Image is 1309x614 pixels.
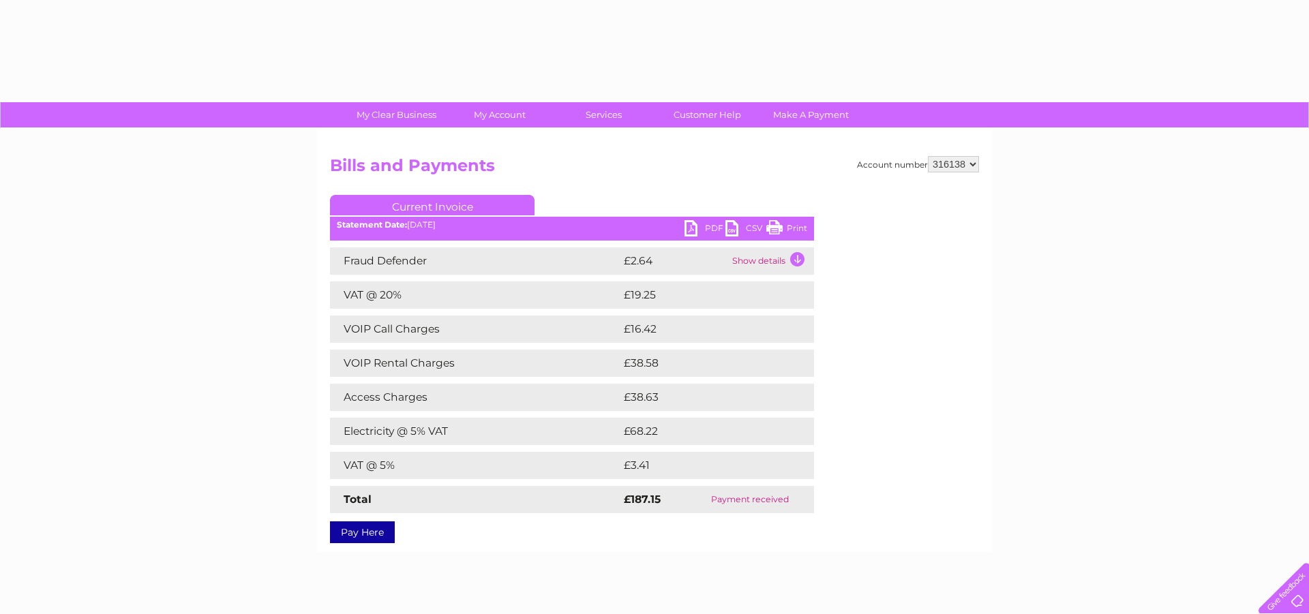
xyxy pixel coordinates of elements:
[620,281,785,309] td: £19.25
[330,452,620,479] td: VAT @ 5%
[620,350,787,377] td: £38.58
[620,418,786,445] td: £68.22
[684,220,725,240] a: PDF
[330,521,395,543] a: Pay Here
[330,195,535,215] a: Current Invoice
[620,384,787,411] td: £38.63
[755,102,867,127] a: Make A Payment
[766,220,807,240] a: Print
[444,102,556,127] a: My Account
[337,219,407,230] b: Statement Date:
[330,247,620,275] td: Fraud Defender
[330,281,620,309] td: VAT @ 20%
[620,452,781,479] td: £3.41
[330,220,814,230] div: [DATE]
[330,350,620,377] td: VOIP Rental Charges
[687,486,814,513] td: Payment received
[340,102,453,127] a: My Clear Business
[330,384,620,411] td: Access Charges
[857,156,979,172] div: Account number
[330,418,620,445] td: Electricity @ 5% VAT
[729,247,814,275] td: Show details
[547,102,660,127] a: Services
[620,247,729,275] td: £2.64
[620,316,785,343] td: £16.42
[330,316,620,343] td: VOIP Call Charges
[330,156,979,182] h2: Bills and Payments
[725,220,766,240] a: CSV
[624,493,661,506] strong: £187.15
[344,493,372,506] strong: Total
[651,102,764,127] a: Customer Help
